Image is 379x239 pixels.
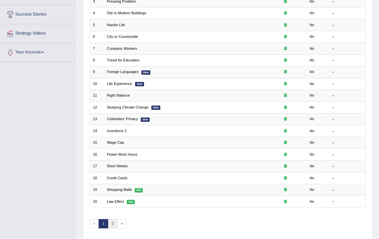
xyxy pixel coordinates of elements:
[90,219,99,228] span: «
[90,102,104,113] td: 12
[90,184,104,196] td: 19
[332,105,362,110] div: –
[267,46,303,51] div: Exam occurring question
[332,46,362,51] div: –
[332,199,362,204] div: –
[310,176,314,180] em: No
[332,164,362,169] div: –
[107,199,124,203] a: Law Effect
[107,58,139,62] a: Travel for Education
[310,58,314,62] em: No
[267,176,303,181] div: Exam occurring question
[0,43,76,60] a: Your Account
[135,188,143,193] em: Hot
[90,78,104,90] td: 10
[135,82,144,86] em: New
[267,105,303,110] div: Exam occurring question
[90,196,104,207] td: 20
[267,81,303,87] div: Exam occurring question
[310,46,314,50] em: No
[141,70,150,75] em: New
[310,140,314,144] em: No
[107,93,130,97] a: Right Balance
[90,19,104,31] td: 5
[267,69,303,75] div: Exam occurring question
[310,93,314,97] em: No
[332,58,362,63] div: –
[107,188,132,192] a: Shopping Malls
[107,11,146,15] a: Old or Modern Buildings
[267,117,303,122] div: Exam occurring question
[0,24,76,41] a: Strategy Videos
[267,23,303,28] div: Exam occurring question
[107,70,138,74] a: Foreign Languages
[107,129,127,133] a: Inventions 2
[332,11,362,16] div: –
[310,199,314,203] em: No
[151,106,160,110] em: New
[99,219,108,228] a: 1
[332,34,362,40] div: –
[90,31,104,42] td: 6
[267,34,303,40] div: Exam occurring question
[107,164,128,168] a: Short Weeks
[267,152,303,157] div: Exam occurring question
[267,199,303,204] div: Exam occurring question
[267,164,303,169] div: Exam occurring question
[107,176,127,180] a: Credit Cards
[90,149,104,160] td: 16
[332,187,362,193] div: –
[310,11,314,15] em: No
[90,125,104,137] td: 14
[310,164,314,168] em: No
[267,11,303,16] div: Exam occurring question
[107,152,137,156] a: Fewer Work Hours
[141,118,150,122] em: New
[332,81,362,87] div: –
[107,82,132,86] a: Life Experience
[107,117,138,121] a: Celebrities' Privacy
[90,66,104,78] td: 9
[332,128,362,134] div: –
[332,93,362,98] div: –
[107,140,124,144] a: Wage Cap
[267,93,303,98] div: Exam occurring question
[310,23,314,27] em: No
[107,23,125,27] a: Harder Life
[332,23,362,28] div: –
[310,152,314,156] em: No
[90,7,104,19] td: 4
[310,117,314,121] em: No
[267,140,303,145] div: Exam occurring question
[267,187,303,193] div: Exam occurring question
[267,128,303,134] div: Exam occurring question
[310,82,314,86] em: No
[332,152,362,157] div: –
[90,90,104,102] td: 11
[107,35,138,39] a: City or Countryside
[332,176,362,181] div: –
[310,70,314,74] em: No
[310,35,314,39] em: No
[332,140,362,145] div: –
[90,172,104,184] td: 18
[332,117,362,122] div: –
[310,129,314,133] em: No
[90,54,104,66] td: 8
[90,160,104,172] td: 17
[107,105,148,109] a: Studying Climate Change
[107,46,137,50] a: Company Workers
[310,188,314,192] em: No
[108,219,117,228] a: 2
[310,105,314,109] em: No
[90,43,104,54] td: 7
[127,200,135,204] em: Hot
[0,5,76,22] a: Success Stories
[267,58,303,63] div: Exam occurring question
[332,69,362,75] div: –
[117,219,127,228] a: »
[90,114,104,125] td: 13
[90,137,104,148] td: 15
